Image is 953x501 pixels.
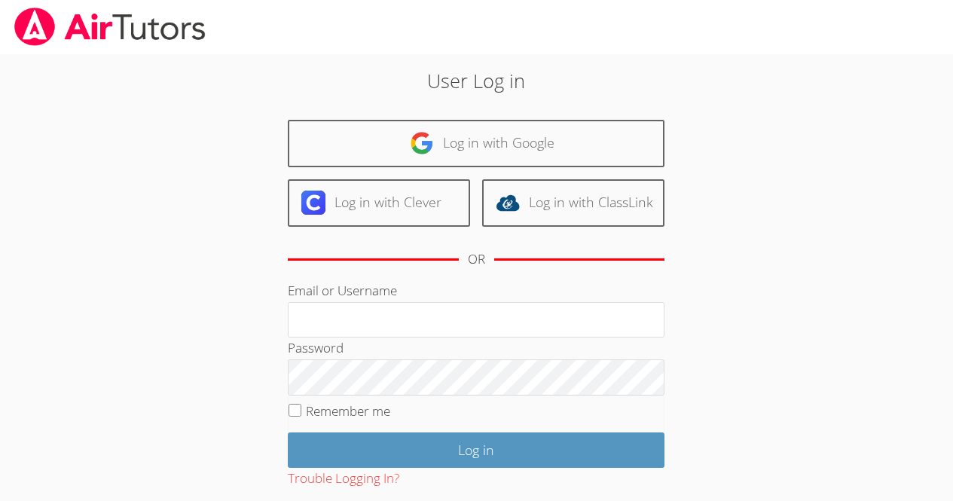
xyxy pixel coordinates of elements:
label: Email or Username [288,282,397,299]
h2: User Log in [219,66,734,95]
label: Password [288,339,344,356]
a: Log in with Google [288,120,664,167]
label: Remember me [306,402,390,420]
a: Log in with ClassLink [482,179,664,227]
img: classlink-logo-d6bb404cc1216ec64c9a2012d9dc4662098be43eaf13dc465df04b49fa7ab582.svg [496,191,520,215]
div: OR [468,249,485,270]
a: Log in with Clever [288,179,470,227]
img: google-logo-50288ca7cdecda66e5e0955fdab243c47b7ad437acaf1139b6f446037453330a.svg [410,131,434,155]
button: Trouble Logging In? [288,468,399,490]
img: airtutors_banner-c4298cdbf04f3fff15de1276eac7730deb9818008684d7c2e4769d2f7ddbe033.png [13,8,207,46]
img: clever-logo-6eab21bc6e7a338710f1a6ff85c0baf02591cd810cc4098c63d3a4b26e2feb20.svg [301,191,325,215]
input: Log in [288,432,664,468]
